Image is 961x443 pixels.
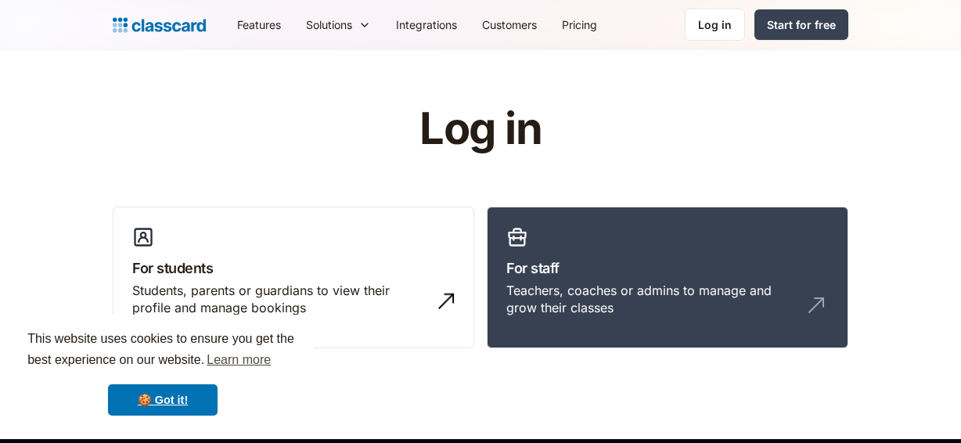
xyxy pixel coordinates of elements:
[232,105,729,153] h1: Log in
[204,348,273,372] a: learn more about cookies
[113,14,206,36] a: home
[383,7,470,42] a: Integrations
[487,207,848,349] a: For staffTeachers, coaches or admins to manage and grow their classes
[549,7,610,42] a: Pricing
[132,258,455,279] h3: For students
[698,16,732,33] div: Log in
[13,315,313,430] div: cookieconsent
[113,207,474,349] a: For studentsStudents, parents or guardians to view their profile and manage bookings
[108,384,218,416] a: dismiss cookie message
[767,16,836,33] div: Start for free
[470,7,549,42] a: Customers
[754,9,848,40] a: Start for free
[306,16,352,33] div: Solutions
[27,330,298,372] span: This website uses cookies to ensure you get the best experience on our website.
[506,258,829,279] h3: For staff
[506,282,797,317] div: Teachers, coaches or admins to manage and grow their classes
[293,7,383,42] div: Solutions
[685,9,745,41] a: Log in
[132,282,423,317] div: Students, parents or guardians to view their profile and manage bookings
[225,7,293,42] a: Features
